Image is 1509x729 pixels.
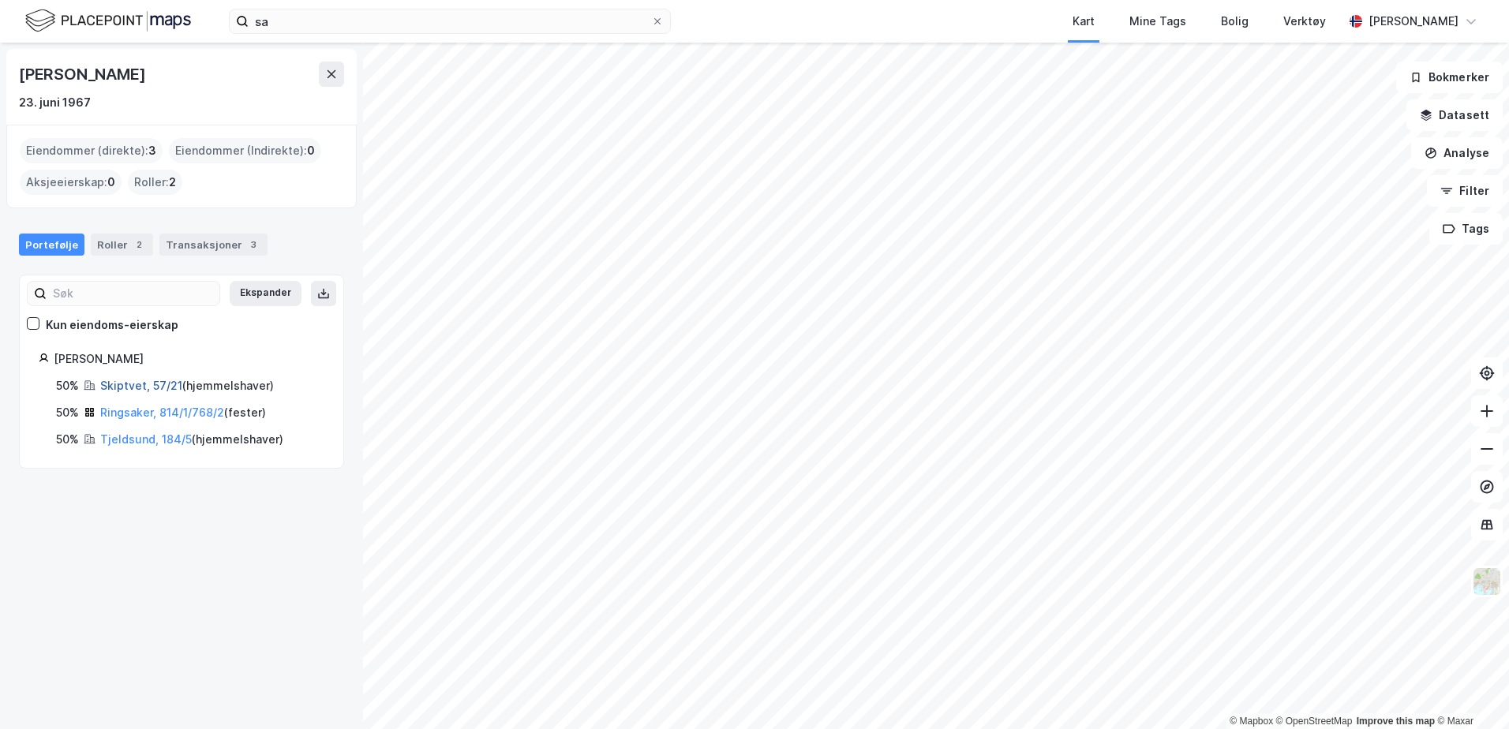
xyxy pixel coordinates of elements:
span: 0 [107,173,115,192]
div: 23. juni 1967 [19,93,91,112]
a: Ringsaker, 814/1/768/2 [100,406,224,419]
div: Portefølje [19,234,84,256]
div: 50% [56,376,79,395]
div: Roller : [128,170,182,195]
span: 3 [148,141,156,160]
div: Aksjeeierskap : [20,170,122,195]
div: Kart [1073,12,1095,31]
div: 50% [56,403,79,422]
button: Tags [1429,213,1503,245]
button: Ekspander [230,281,301,306]
div: ( hjemmelshaver ) [100,430,283,449]
div: [PERSON_NAME] [54,350,324,368]
img: logo.f888ab2527a4732fd821a326f86c7f29.svg [25,7,191,35]
div: 50% [56,430,79,449]
div: ( fester ) [100,403,266,422]
a: OpenStreetMap [1276,716,1353,727]
div: [PERSON_NAME] [19,62,148,87]
div: Transaksjoner [159,234,268,256]
input: Søk [47,282,219,305]
iframe: Chat Widget [1430,653,1509,729]
a: Improve this map [1357,716,1435,727]
div: Bolig [1221,12,1249,31]
button: Bokmerker [1396,62,1503,93]
div: Roller [91,234,153,256]
a: Mapbox [1230,716,1273,727]
button: Analyse [1411,137,1503,169]
input: Søk på adresse, matrikkel, gårdeiere, leietakere eller personer [249,9,651,33]
button: Filter [1427,175,1503,207]
img: Z [1472,566,1502,596]
div: ( hjemmelshaver ) [100,376,274,395]
div: [PERSON_NAME] [1369,12,1458,31]
div: Kun eiendoms-eierskap [46,316,178,335]
div: 3 [245,237,261,252]
span: 0 [307,141,315,160]
div: Eiendommer (direkte) : [20,138,163,163]
button: Datasett [1406,99,1503,131]
div: Verktøy [1283,12,1326,31]
span: 2 [169,173,176,192]
div: 2 [131,237,147,252]
a: Skiptvet, 57/21 [100,379,182,392]
div: Eiendommer (Indirekte) : [169,138,321,163]
a: Tjeldsund, 184/5 [100,432,192,446]
div: Mine Tags [1129,12,1186,31]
